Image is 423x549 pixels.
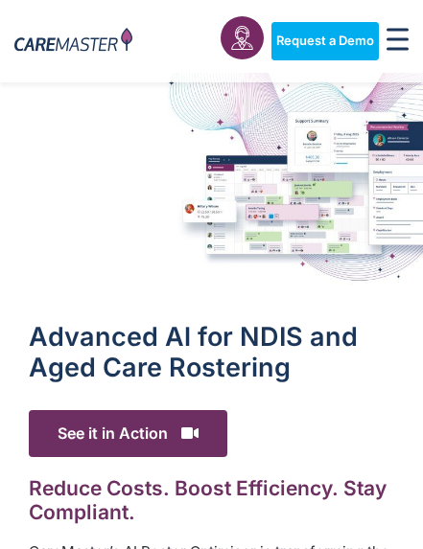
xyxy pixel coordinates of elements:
[29,410,227,457] span: See it in Action
[387,28,409,55] div: Menu Toggle
[14,28,132,54] img: CareMaster Logo
[271,22,379,60] a: Request a Demo
[29,476,394,524] h2: Reduce Costs. Boost Efficiency. Stay Compliant.
[276,34,374,49] span: Request a Demo
[29,322,394,384] h1: Advanced Al for NDIS and Aged Care Rostering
